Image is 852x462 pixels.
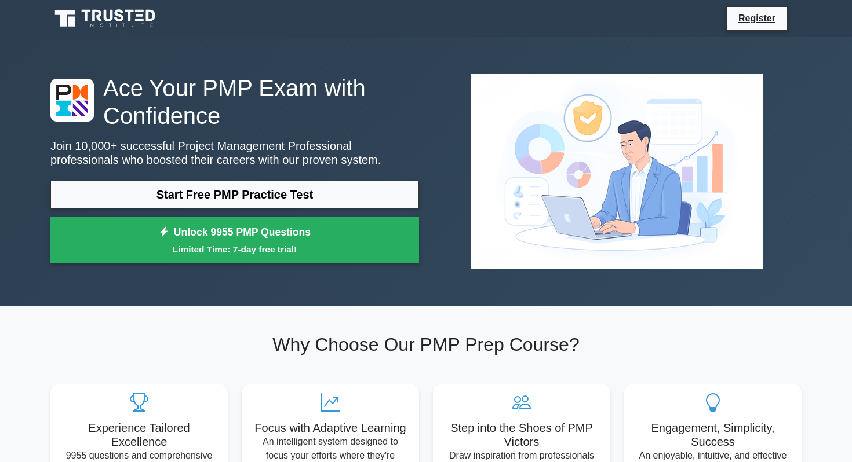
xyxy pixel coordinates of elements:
a: Unlock 9955 PMP QuestionsLimited Time: 7-day free trial! [50,217,419,263]
h1: Ace Your PMP Exam with Confidence [50,74,419,130]
small: Limited Time: 7-day free trial! [65,243,405,256]
a: Register [731,11,782,25]
p: Join 10,000+ successful Project Management Professional professionals who boosted their careers w... [50,139,419,167]
a: Start Free PMP Practice Test [50,181,419,208]
h2: Why Choose Our PMP Prep Course? [50,333,802,355]
h5: Step into the Shoes of PMP Victors [442,421,601,449]
h5: Engagement, Simplicity, Success [633,421,792,449]
img: Project Management Professional Preview [462,65,773,278]
h5: Focus with Adaptive Learning [251,421,410,435]
h5: Experience Tailored Excellence [60,421,219,449]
